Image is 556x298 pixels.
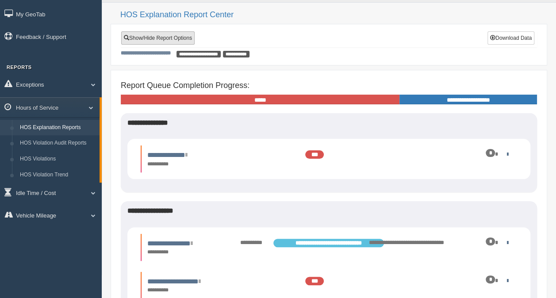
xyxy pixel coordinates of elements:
[121,31,195,45] a: Show/Hide Report Options
[16,151,100,167] a: HOS Violations
[120,11,547,19] h2: HOS Explanation Report Center
[121,81,537,90] h4: Report Queue Completion Progress:
[16,120,100,136] a: HOS Explanation Reports
[16,135,100,151] a: HOS Violation Audit Reports
[16,167,100,183] a: HOS Violation Trend
[141,234,517,261] li: Expand
[141,145,517,172] li: Expand
[487,31,534,45] button: Download Data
